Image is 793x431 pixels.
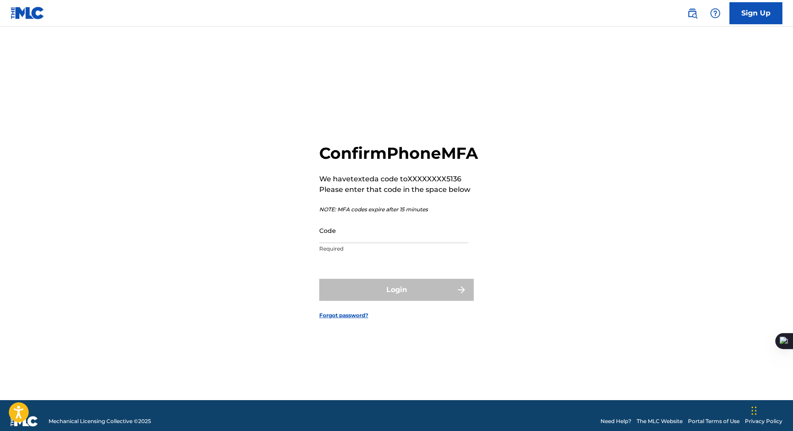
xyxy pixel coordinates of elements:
[749,389,793,431] iframe: Chat Widget
[687,8,698,19] img: search
[319,245,468,253] p: Required
[710,8,721,19] img: help
[319,184,478,195] p: Please enter that code in the space below
[683,4,701,22] a: Public Search
[319,206,478,214] p: NOTE: MFA codes expire after 15 minutes
[319,174,478,184] p: We have texted a code to XXXXXXXX5136
[745,417,782,425] a: Privacy Policy
[319,311,368,319] a: Forgot password?
[729,2,782,24] a: Sign Up
[600,417,631,425] a: Need Help?
[751,397,757,424] div: Drag
[49,417,151,425] span: Mechanical Licensing Collective © 2025
[11,7,45,19] img: MLC Logo
[637,417,683,425] a: The MLC Website
[688,417,740,425] a: Portal Terms of Use
[11,416,38,427] img: logo
[319,143,478,163] h2: Confirm Phone MFA
[706,4,724,22] div: Help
